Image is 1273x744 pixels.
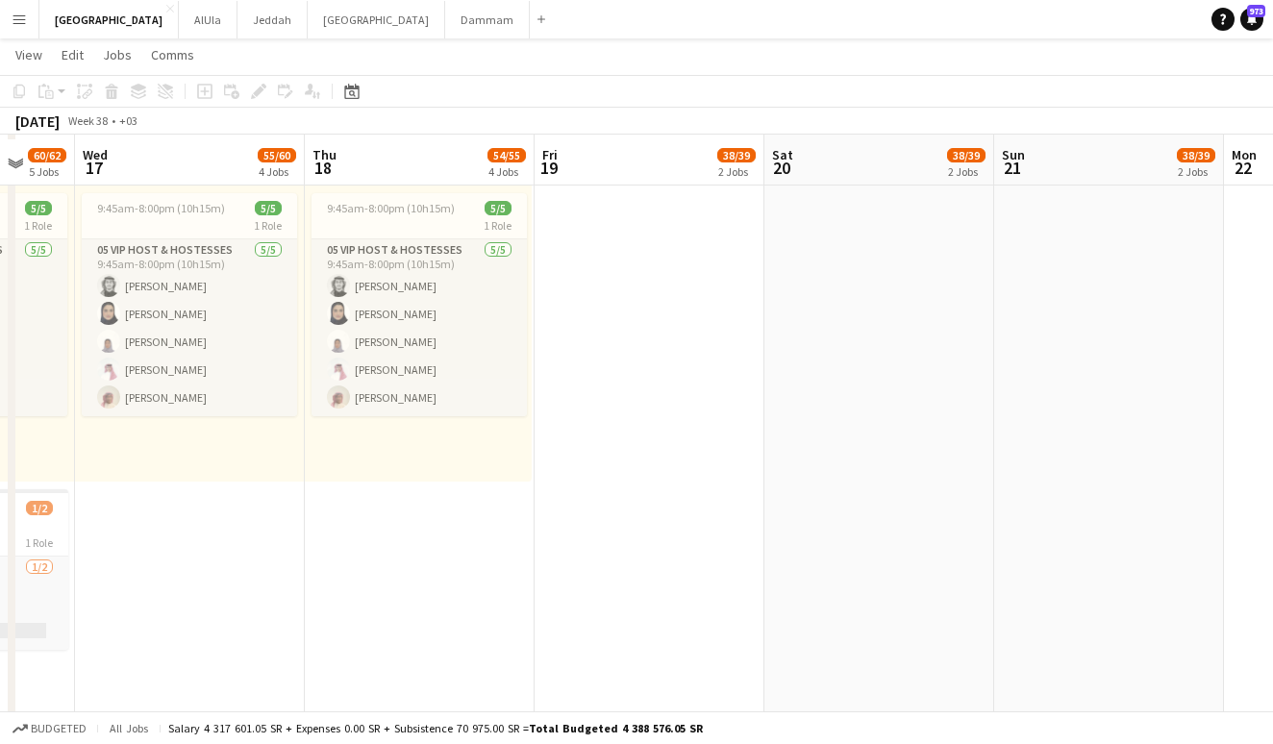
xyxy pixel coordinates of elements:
div: 2 Jobs [718,164,755,179]
span: Sun [1002,146,1025,163]
span: 19 [539,157,558,179]
span: 5/5 [25,201,52,215]
span: 38/39 [1177,148,1215,162]
span: 38/39 [717,148,756,162]
span: Sat [772,146,793,163]
div: Salary 4 317 601.05 SR + Expenses 0.00 SR + Subsistence 70 975.00 SR = [168,721,703,735]
span: All jobs [106,721,152,735]
span: 1 Role [254,218,282,233]
div: 2 Jobs [948,164,985,179]
span: Comms [151,46,194,63]
div: [DATE] [15,112,60,131]
span: Fri [542,146,558,163]
span: Thu [312,146,337,163]
button: [GEOGRAPHIC_DATA] [308,1,445,38]
button: AlUla [179,1,237,38]
span: 18 [310,157,337,179]
span: Total Budgeted 4 388 576.05 SR [529,721,703,735]
span: Mon [1232,146,1257,163]
button: Dammam [445,1,530,38]
div: 4 Jobs [259,164,295,179]
span: Budgeted [31,722,87,735]
app-job-card: 9:45am-8:00pm (10h15m)5/51 Role05 VIP Host & Hostesses5/59:45am-8:00pm (10h15m)[PERSON_NAME][PERS... [82,193,297,416]
div: 5 Jobs [29,164,65,179]
span: 38/39 [947,148,986,162]
app-card-role: 05 VIP Host & Hostesses5/59:45am-8:00pm (10h15m)[PERSON_NAME][PERSON_NAME][PERSON_NAME][PERSON_NA... [82,239,297,416]
span: 21 [999,157,1025,179]
span: 5/5 [255,201,282,215]
span: Jobs [103,46,132,63]
span: 9:45am-8:00pm (10h15m) [97,201,225,215]
span: 1 Role [25,535,53,550]
span: 60/62 [28,148,66,162]
a: Edit [54,42,91,67]
div: +03 [119,113,137,128]
div: 2 Jobs [1178,164,1214,179]
span: 1/2 [26,501,53,515]
a: Jobs [95,42,139,67]
span: View [15,46,42,63]
span: 20 [769,157,793,179]
span: Wed [83,146,108,163]
a: 973 [1240,8,1263,31]
a: Comms [143,42,202,67]
button: Budgeted [10,718,89,739]
span: 22 [1229,157,1257,179]
span: 17 [80,157,108,179]
app-job-card: 9:45am-8:00pm (10h15m)5/51 Role05 VIP Host & Hostesses5/59:45am-8:00pm (10h15m)[PERSON_NAME][PERS... [312,193,527,416]
span: 1 Role [24,218,52,233]
span: 973 [1247,5,1265,17]
button: [GEOGRAPHIC_DATA] [39,1,179,38]
span: 55/60 [258,148,296,162]
span: Week 38 [63,113,112,128]
span: 5/5 [485,201,512,215]
button: Jeddah [237,1,308,38]
div: 4 Jobs [488,164,525,179]
app-card-role: 05 VIP Host & Hostesses5/59:45am-8:00pm (10h15m)[PERSON_NAME][PERSON_NAME][PERSON_NAME][PERSON_NA... [312,239,527,416]
span: Edit [62,46,84,63]
a: View [8,42,50,67]
span: 54/55 [487,148,526,162]
span: 1 Role [484,218,512,233]
span: 9:45am-8:00pm (10h15m) [327,201,455,215]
